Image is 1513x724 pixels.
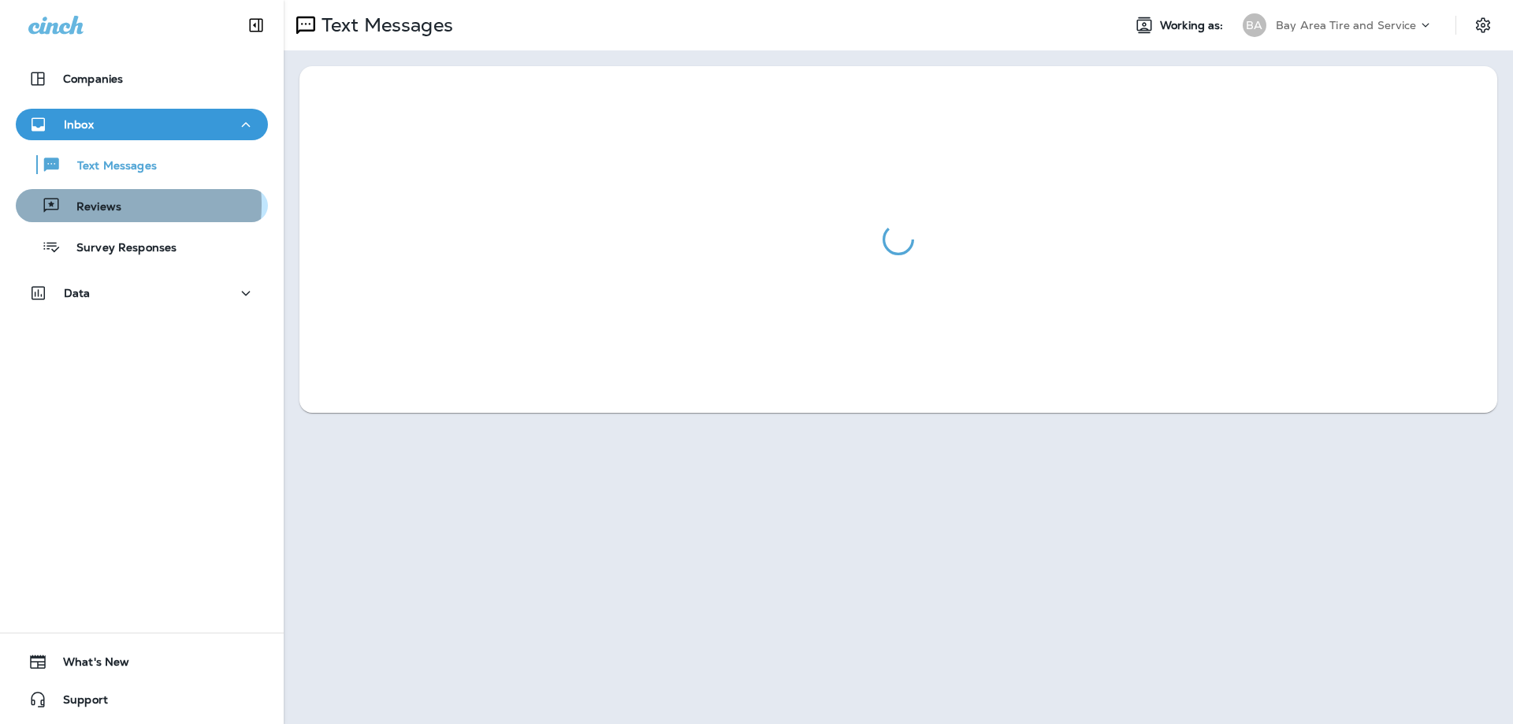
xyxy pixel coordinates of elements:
[47,655,129,674] span: What's New
[61,200,121,215] p: Reviews
[1276,19,1417,32] p: Bay Area Tire and Service
[16,148,268,181] button: Text Messages
[63,72,123,85] p: Companies
[61,241,177,256] p: Survey Responses
[1469,11,1497,39] button: Settings
[16,63,268,95] button: Companies
[16,189,268,222] button: Reviews
[16,684,268,715] button: Support
[64,287,91,299] p: Data
[1160,19,1227,32] span: Working as:
[16,230,268,263] button: Survey Responses
[16,277,268,309] button: Data
[61,159,157,174] p: Text Messages
[47,693,108,712] span: Support
[1243,13,1266,37] div: BA
[234,9,278,41] button: Collapse Sidebar
[16,109,268,140] button: Inbox
[315,13,453,37] p: Text Messages
[64,118,94,131] p: Inbox
[16,646,268,678] button: What's New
